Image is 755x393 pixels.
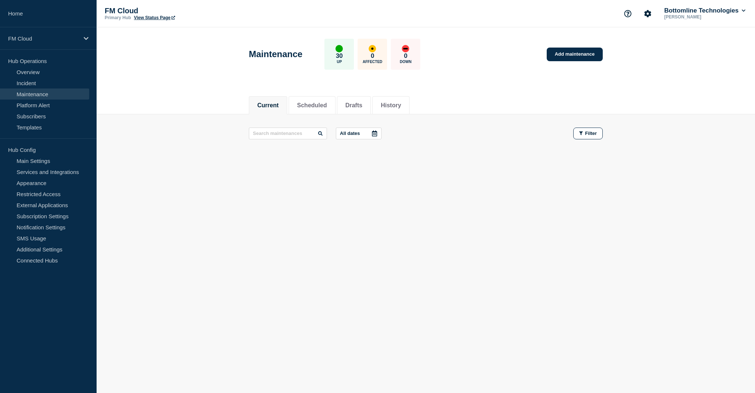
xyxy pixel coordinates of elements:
[134,15,175,20] a: View Status Page
[8,35,79,42] p: FM Cloud
[249,128,327,139] input: Search maintenances
[663,14,740,20] p: [PERSON_NAME]
[336,128,382,139] button: All dates
[105,15,131,20] p: Primary Hub
[363,60,382,64] p: Affected
[585,131,597,136] span: Filter
[547,48,603,61] a: Add maintenance
[249,49,302,59] h1: Maintenance
[640,6,655,21] button: Account settings
[620,6,636,21] button: Support
[337,60,342,64] p: Up
[335,45,343,52] div: up
[573,128,603,139] button: Filter
[402,45,409,52] div: down
[340,131,360,136] p: All dates
[663,7,747,14] button: Bottomline Technologies
[105,7,252,15] p: FM Cloud
[400,60,412,64] p: Down
[381,102,401,109] button: History
[345,102,362,109] button: Drafts
[297,102,327,109] button: Scheduled
[369,45,376,52] div: affected
[371,52,374,60] p: 0
[336,52,343,60] p: 30
[257,102,279,109] button: Current
[404,52,407,60] p: 0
